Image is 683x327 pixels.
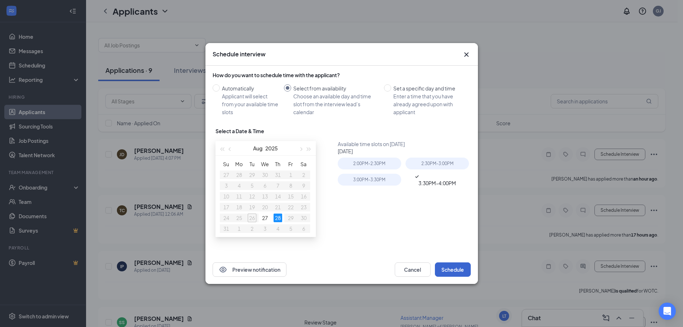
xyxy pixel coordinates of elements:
div: Automatically [222,84,278,92]
th: We [259,159,271,169]
th: Sa [297,159,310,169]
td: 2025-08-27 [259,212,271,223]
svg: Eye [219,265,227,274]
button: Schedule [435,262,471,277]
button: EyePreview notification [213,262,286,277]
div: How do you want to schedule time with the applicant? [213,71,471,79]
div: Available time slots on [DATE] [338,140,474,148]
div: 27 [261,214,269,222]
div: Choose an available day and time slot from the interview lead’s calendar [293,92,378,116]
button: Aug [253,141,262,155]
th: Th [271,159,284,169]
button: 2025 [265,141,278,155]
th: Su [220,159,233,169]
svg: Cross [462,50,471,59]
svg: Checkmark [414,174,420,179]
h3: Schedule interview [213,50,266,58]
div: 28 [274,214,282,222]
td: 2025-08-28 [271,212,284,223]
th: Mo [233,159,246,169]
div: Open Intercom Messenger [659,303,676,320]
div: Enter a time that you have already agreed upon with applicant [393,92,465,116]
div: 2:30PM - 3:00PM [405,158,469,169]
div: 2:00PM - 2:30PM [338,158,401,169]
div: [DATE] [338,148,474,155]
div: 3:30PM - 4:00PM [405,174,469,187]
div: 3:00PM - 3:30PM [338,174,401,186]
div: Select a Date & Time [215,127,264,135]
div: Set a specific day and time [393,84,465,92]
button: Cancel [395,262,431,277]
button: Close [462,50,471,59]
div: Select from availability [293,84,378,92]
div: Applicant will select from your available time slots [222,92,278,116]
th: Fr [284,159,297,169]
th: Tu [246,159,259,169]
